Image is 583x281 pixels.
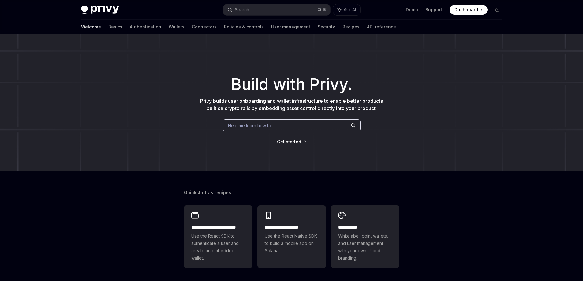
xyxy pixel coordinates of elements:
[318,20,335,34] a: Security
[425,7,442,13] a: Support
[224,20,264,34] a: Policies & controls
[492,5,502,15] button: Toggle dark mode
[130,20,161,34] a: Authentication
[367,20,396,34] a: API reference
[406,7,418,13] a: Demo
[271,20,310,34] a: User management
[184,190,231,196] span: Quickstarts & recipes
[81,20,101,34] a: Welcome
[454,7,478,13] span: Dashboard
[191,232,245,262] span: Use the React SDK to authenticate a user and create an embedded wallet.
[223,4,330,15] button: Search...CtrlK
[108,20,122,34] a: Basics
[228,122,275,129] span: Help me learn how to…
[192,20,217,34] a: Connectors
[317,7,327,12] span: Ctrl K
[331,205,399,268] a: **** *****Whitelabel login, wallets, and user management with your own UI and branding.
[342,20,360,34] a: Recipes
[169,20,185,34] a: Wallets
[338,232,392,262] span: Whitelabel login, wallets, and user management with your own UI and branding.
[277,139,301,144] span: Get started
[265,232,319,254] span: Use the React Native SDK to build a mobile app on Solana.
[235,6,252,13] div: Search...
[200,98,383,111] span: Privy builds user onboarding and wallet infrastructure to enable better products built on crypto ...
[344,7,356,13] span: Ask AI
[231,79,352,90] span: Build with Privy.
[257,205,326,268] a: **** **** **** ***Use the React Native SDK to build a mobile app on Solana.
[333,4,360,15] button: Ask AI
[81,6,119,14] img: dark logo
[277,139,301,145] a: Get started
[450,5,488,15] a: Dashboard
